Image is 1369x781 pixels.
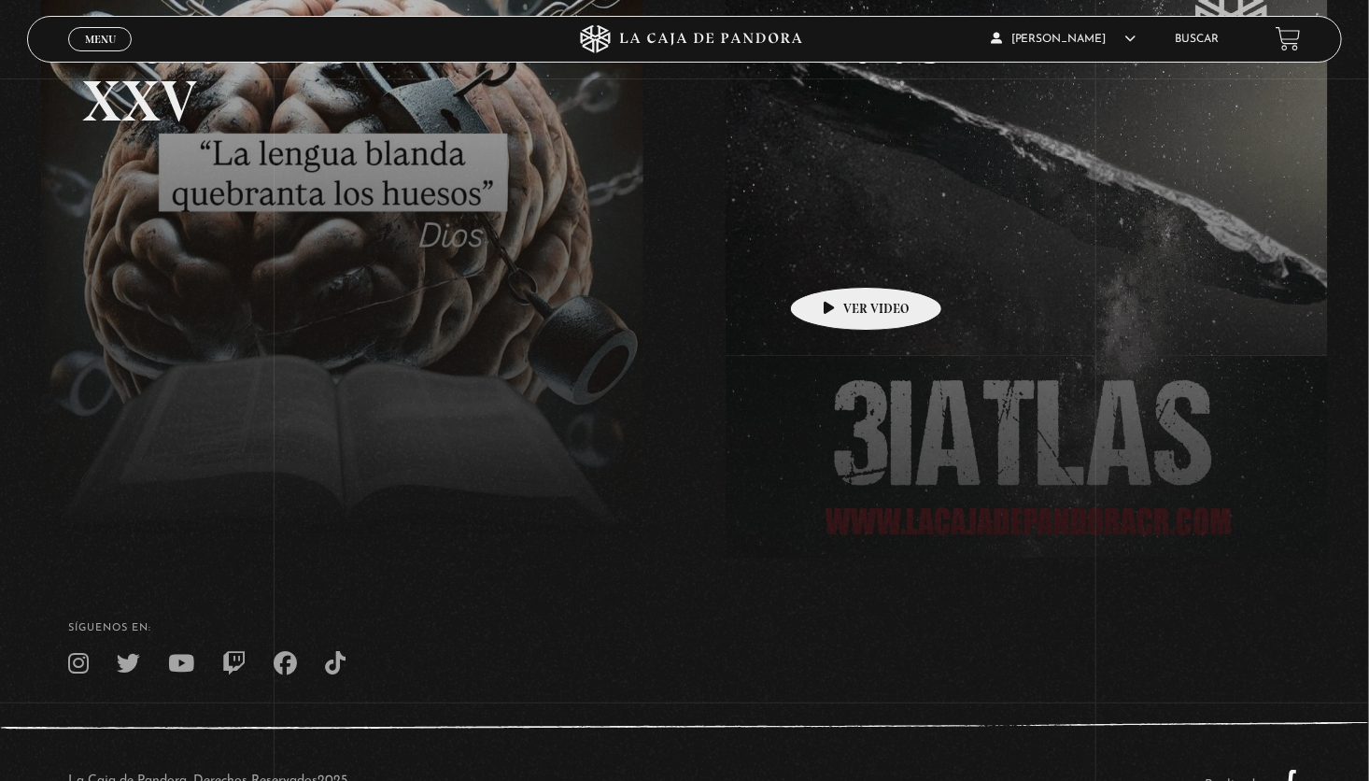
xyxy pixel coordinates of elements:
span: Menu [85,34,116,45]
span: [PERSON_NAME] [991,34,1136,45]
span: Cerrar [78,50,122,63]
a: View your shopping cart [1276,26,1301,51]
a: Buscar [1176,34,1220,45]
h4: SÍguenos en: [68,623,1300,633]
